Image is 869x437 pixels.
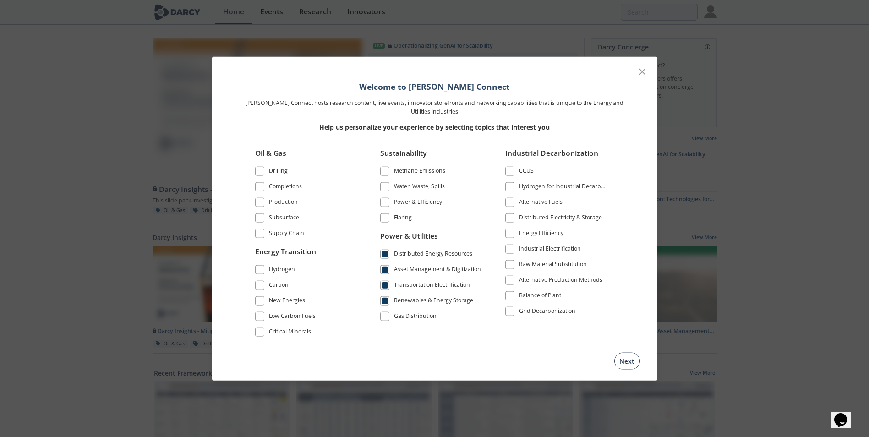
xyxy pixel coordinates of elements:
[519,167,534,178] div: CCUS
[269,167,288,178] div: Drilling
[269,280,289,291] div: Carbon
[831,400,860,428] iframe: chat widget
[505,148,608,165] div: Industrial Decarbonization
[269,198,298,209] div: Production
[394,167,445,178] div: Methane Emissions
[394,265,481,276] div: Asset Management & Digitization
[380,230,483,248] div: Power & Utilities
[519,213,602,224] div: Distributed Electricity & Storage
[519,198,563,209] div: Alternative Fuels
[394,249,472,260] div: Distributed Energy Resources
[519,291,561,302] div: Balance of Plant
[519,182,608,193] div: Hydrogen for Industrial Decarbonization
[519,276,602,287] div: Alternative Production Methods
[255,246,358,263] div: Energy Transition
[394,213,412,224] div: Flaring
[255,148,358,165] div: Oil & Gas
[242,99,627,116] p: [PERSON_NAME] Connect hosts research content, live events, innovator storefronts and networking c...
[380,148,483,165] div: Sustainability
[269,296,305,307] div: New Energies
[519,307,575,318] div: Grid Decarbonization
[394,280,470,291] div: Transportation Electrification
[269,265,295,276] div: Hydrogen
[394,198,442,209] div: Power & Efficiency
[614,352,640,369] button: Next
[519,260,587,271] div: Raw Material Substitution
[269,182,302,193] div: Completions
[242,81,627,93] h1: Welcome to [PERSON_NAME] Connect
[394,182,445,193] div: Water, Waste, Spills
[394,296,473,307] div: Renewables & Energy Storage
[269,213,299,224] div: Subsurface
[242,122,627,132] p: Help us personalize your experience by selecting topics that interest you
[519,245,581,256] div: Industrial Electrification
[269,229,304,240] div: Supply Chain
[269,327,311,338] div: Critical Minerals
[394,311,437,322] div: Gas Distribution
[269,311,316,322] div: Low Carbon Fuels
[519,229,563,240] div: Energy Efficiency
